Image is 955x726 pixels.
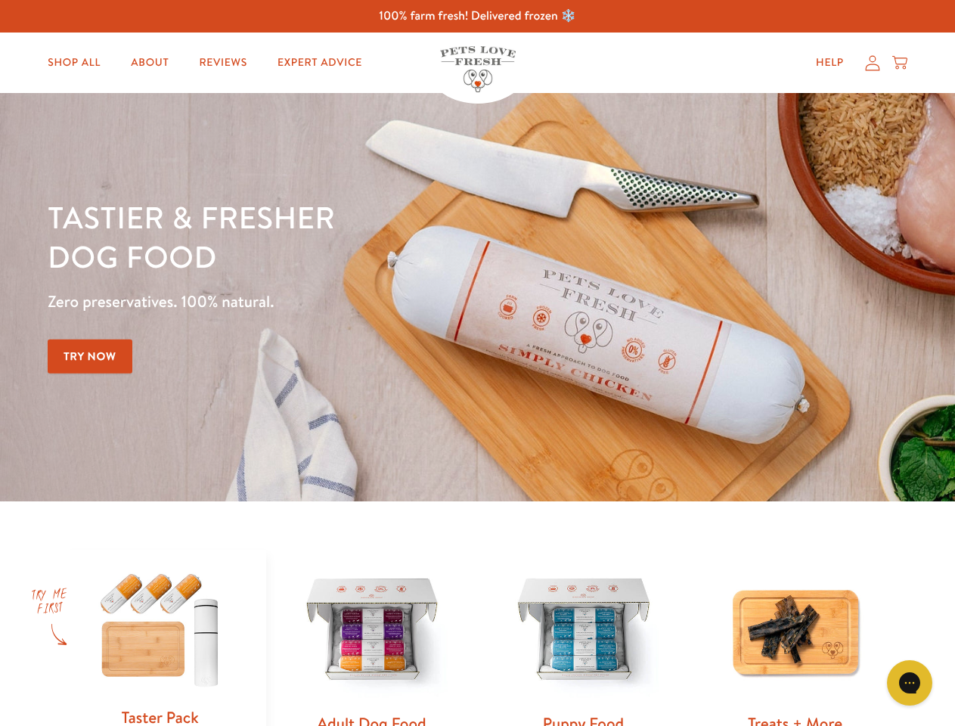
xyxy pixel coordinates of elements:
[48,340,132,374] a: Try Now
[119,48,181,78] a: About
[265,48,374,78] a: Expert Advice
[48,288,621,315] p: Zero preservatives. 100% natural.
[879,655,940,711] iframe: Gorgias live chat messenger
[440,46,516,92] img: Pets Love Fresh
[48,197,621,276] h1: Tastier & fresher dog food
[804,48,856,78] a: Help
[36,48,113,78] a: Shop All
[187,48,259,78] a: Reviews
